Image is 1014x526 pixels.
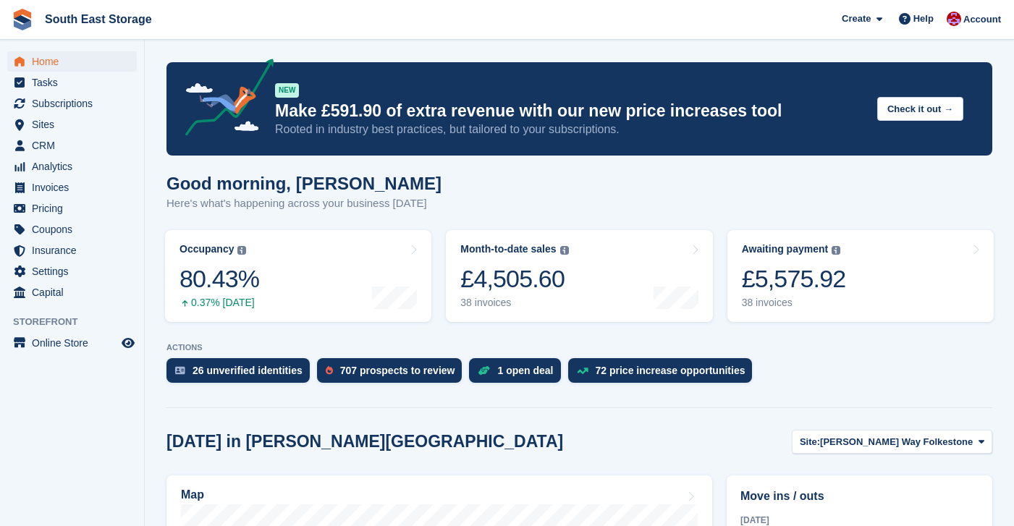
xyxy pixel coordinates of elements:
[32,177,119,198] span: Invoices
[727,230,994,322] a: Awaiting payment £5,575.92 38 invoices
[165,230,431,322] a: Occupancy 80.43% 0.37% [DATE]
[469,358,567,390] a: 1 open deal
[275,101,866,122] p: Make £591.90 of extra revenue with our new price increases tool
[7,282,137,302] a: menu
[181,488,204,501] h2: Map
[877,97,963,121] button: Check it out →
[7,72,137,93] a: menu
[179,243,234,255] div: Occupancy
[32,333,119,353] span: Online Store
[596,365,745,376] div: 72 price increase opportunities
[963,12,1001,27] span: Account
[947,12,961,26] img: Roger Norris
[7,114,137,135] a: menu
[32,156,119,177] span: Analytics
[13,315,144,329] span: Storefront
[568,358,760,390] a: 72 price increase opportunities
[497,365,553,376] div: 1 open deal
[193,365,303,376] div: 26 unverified identities
[179,297,259,309] div: 0.37% [DATE]
[166,174,441,193] h1: Good morning, [PERSON_NAME]
[7,240,137,260] a: menu
[7,177,137,198] a: menu
[119,334,137,352] a: Preview store
[166,432,563,451] h2: [DATE] in [PERSON_NAME][GEOGRAPHIC_DATA]
[32,198,119,219] span: Pricing
[275,83,299,98] div: NEW
[7,198,137,219] a: menu
[179,264,259,294] div: 80.43%
[12,9,33,30] img: stora-icon-8386f47178a22dfd0bd8f6a31ec36ba5ce8667c1dd55bd0f319d3a0aa187defe.svg
[317,358,470,390] a: 707 prospects to review
[32,51,119,72] span: Home
[7,51,137,72] a: menu
[742,297,846,309] div: 38 invoices
[913,12,934,26] span: Help
[32,219,119,239] span: Coupons
[173,59,274,141] img: price-adjustments-announcement-icon-8257ccfd72463d97f412b2fc003d46551f7dbcb40ab6d574587a9cd5c0d94...
[820,435,973,449] span: [PERSON_NAME] Way Folkestone
[740,488,979,505] h2: Move ins / outs
[842,12,871,26] span: Create
[32,114,119,135] span: Sites
[7,93,137,114] a: menu
[166,343,992,352] p: ACTIONS
[32,93,119,114] span: Subscriptions
[446,230,712,322] a: Month-to-date sales £4,505.60 38 invoices
[166,358,317,390] a: 26 unverified identities
[7,135,137,156] a: menu
[792,430,992,454] button: Site: [PERSON_NAME] Way Folkestone
[460,264,568,294] div: £4,505.60
[460,243,556,255] div: Month-to-date sales
[460,297,568,309] div: 38 invoices
[166,195,441,212] p: Here's what's happening across your business [DATE]
[175,366,185,375] img: verify_identity-adf6edd0f0f0b5bbfe63781bf79b02c33cf7c696d77639b501bdc392416b5a36.svg
[560,246,569,255] img: icon-info-grey-7440780725fd019a000dd9b08b2336e03edf1995a4989e88bcd33f0948082b44.svg
[275,122,866,137] p: Rooted in industry best practices, but tailored to your subscriptions.
[7,333,137,353] a: menu
[577,368,588,374] img: price_increase_opportunities-93ffe204e8149a01c8c9dc8f82e8f89637d9d84a8eef4429ea346261dce0b2c0.svg
[340,365,455,376] div: 707 prospects to review
[326,366,333,375] img: prospect-51fa495bee0391a8d652442698ab0144808aea92771e9ea1ae160a38d050c398.svg
[32,261,119,281] span: Settings
[7,261,137,281] a: menu
[742,264,846,294] div: £5,575.92
[742,243,829,255] div: Awaiting payment
[32,282,119,302] span: Capital
[237,246,246,255] img: icon-info-grey-7440780725fd019a000dd9b08b2336e03edf1995a4989e88bcd33f0948082b44.svg
[800,435,820,449] span: Site:
[39,7,158,31] a: South East Storage
[32,72,119,93] span: Tasks
[832,246,840,255] img: icon-info-grey-7440780725fd019a000dd9b08b2336e03edf1995a4989e88bcd33f0948082b44.svg
[7,219,137,239] a: menu
[32,240,119,260] span: Insurance
[7,156,137,177] a: menu
[32,135,119,156] span: CRM
[478,365,490,376] img: deal-1b604bf984904fb50ccaf53a9ad4b4a5d6e5aea283cecdc64d6e3604feb123c2.svg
